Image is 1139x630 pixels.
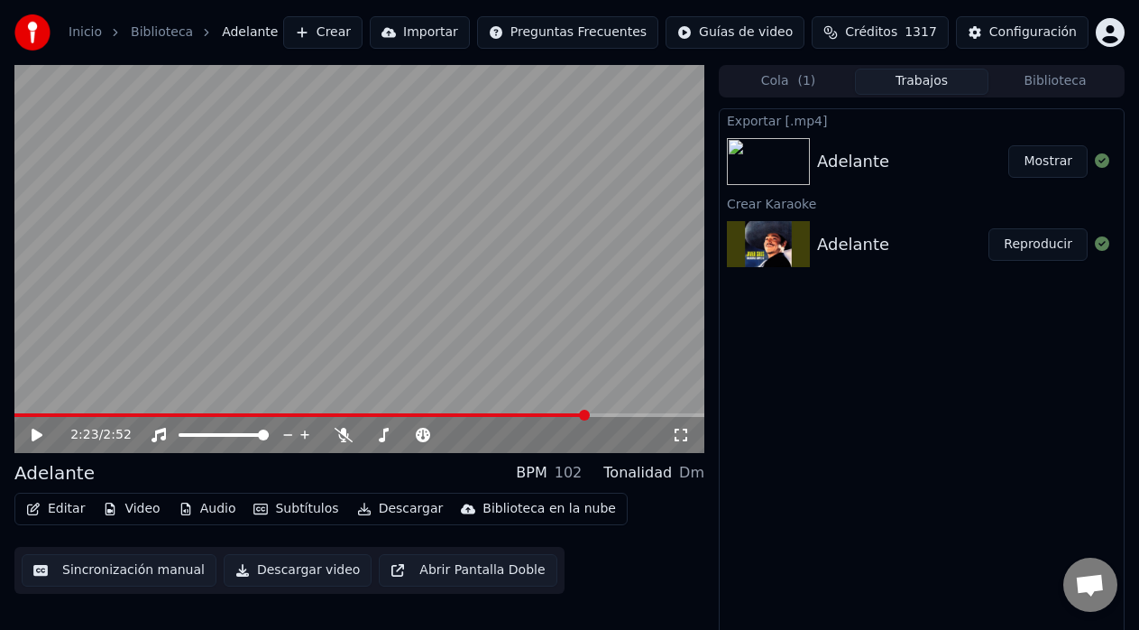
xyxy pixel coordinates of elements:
[666,16,804,49] button: Guías de video
[350,496,451,522] button: Descargar
[224,554,372,587] button: Descargar video
[283,16,363,49] button: Crear
[1063,558,1117,612] div: Chat abierto
[988,228,1088,261] button: Reproducir
[103,426,131,444] span: 2:52
[69,23,102,42] a: Inicio
[70,426,114,444] div: /
[70,426,98,444] span: 2:23
[855,69,988,95] button: Trabajos
[989,23,1077,42] div: Configuración
[812,16,949,49] button: Créditos1317
[845,23,897,42] span: Créditos
[69,23,278,42] nav: breadcrumb
[1008,145,1088,178] button: Mostrar
[379,554,556,587] button: Abrir Pantalla Doble
[96,496,167,522] button: Video
[14,460,95,486] div: Adelante
[555,462,583,484] div: 102
[988,69,1122,95] button: Biblioteca
[222,23,278,42] span: Adelante
[720,192,1124,214] div: Crear Karaoke
[131,23,193,42] a: Biblioteca
[720,109,1124,131] div: Exportar [.mp4]
[797,72,815,90] span: ( 1 )
[246,496,345,522] button: Subtítulos
[721,69,855,95] button: Cola
[19,496,92,522] button: Editar
[482,500,616,518] div: Biblioteca en la nube
[956,16,1088,49] button: Configuración
[171,496,243,522] button: Audio
[679,462,704,484] div: Dm
[477,16,658,49] button: Preguntas Frecuentes
[905,23,937,42] span: 1317
[516,462,547,484] div: BPM
[14,14,51,51] img: youka
[817,232,889,257] div: Adelante
[22,554,216,587] button: Sincronización manual
[817,149,889,174] div: Adelante
[370,16,470,49] button: Importar
[603,462,672,484] div: Tonalidad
